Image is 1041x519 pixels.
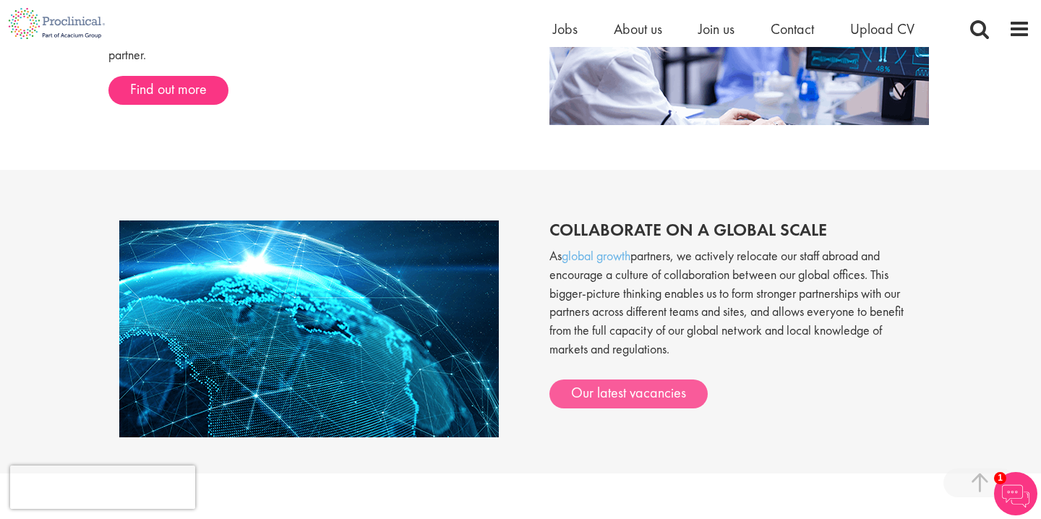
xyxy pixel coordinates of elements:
a: Our latest vacancies [549,379,708,408]
span: 1 [994,472,1006,484]
a: About us [614,20,662,38]
p: As partners, we actively relocate our staff abroad and encourage a culture of collaboration betwe... [549,246,922,372]
a: Contact [771,20,814,38]
a: Find out more [108,76,228,105]
a: global growth [562,247,630,264]
a: Jobs [553,20,578,38]
iframe: reCAPTCHA [10,466,195,509]
img: Chatbot [994,472,1037,515]
a: Upload CV [850,20,914,38]
a: Join us [698,20,734,38]
h2: Collaborate on a global scale [549,220,922,239]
